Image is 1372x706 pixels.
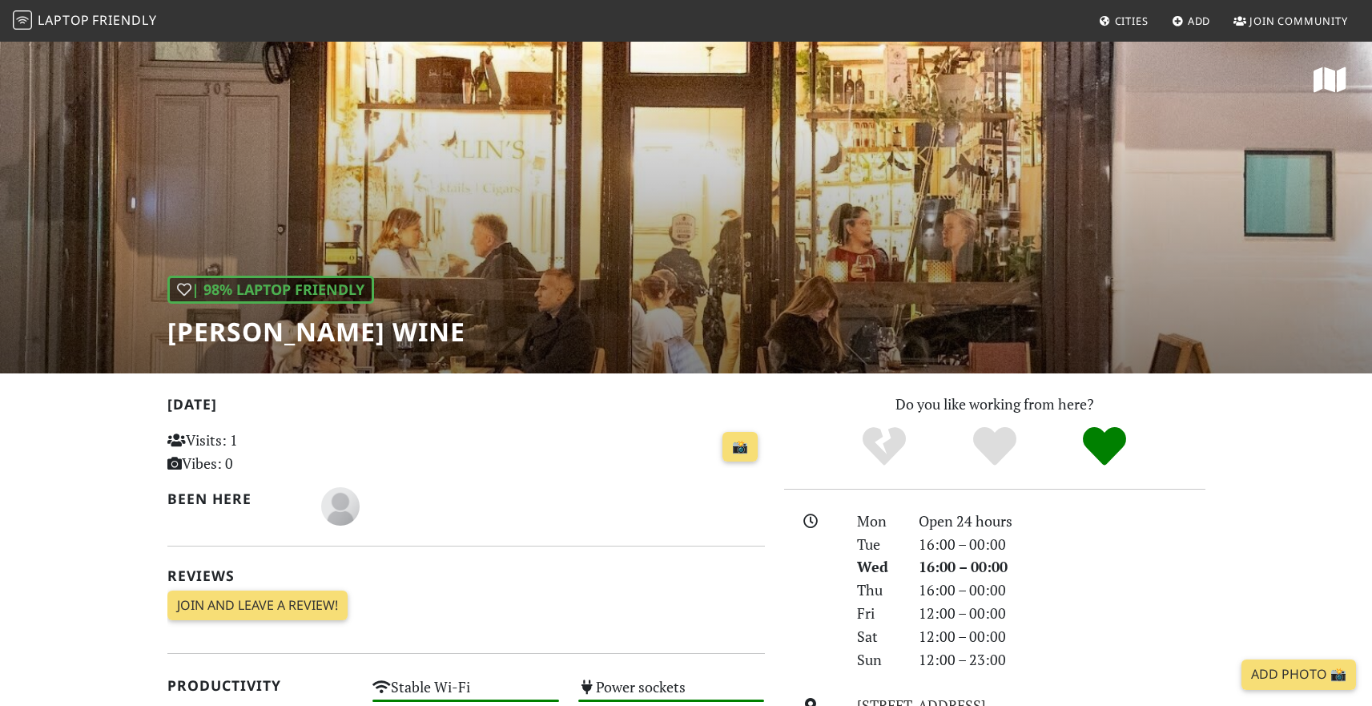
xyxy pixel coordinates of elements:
[167,567,765,584] h2: Reviews
[829,425,939,469] div: No
[38,11,90,29] span: Laptop
[321,487,360,526] img: blank-535327c66bd565773addf3077783bbfce4b00ec00e9fd257753287c682c7fa38.png
[847,648,908,672] div: Sun
[1115,14,1149,28] span: Cities
[847,510,908,533] div: Mon
[909,602,1215,625] div: 12:00 – 00:00
[909,510,1215,533] div: Open 24 hours
[909,579,1215,602] div: 16:00 – 00:00
[13,7,157,35] a: LaptopFriendly LaptopFriendly
[847,602,908,625] div: Fri
[1092,6,1155,35] a: Cities
[784,393,1205,416] p: Do you like working from here?
[1241,660,1356,690] a: Add Photo 📸
[167,317,465,347] h1: [PERSON_NAME] Wine
[13,10,32,30] img: LaptopFriendly
[167,276,374,304] div: | 98% Laptop Friendly
[939,425,1050,469] div: Yes
[167,591,348,621] a: Join and leave a review!
[909,648,1215,672] div: 12:00 – 23:00
[1049,425,1160,469] div: Definitely!
[909,555,1215,579] div: 16:00 – 00:00
[1227,6,1354,35] a: Join Community
[847,579,908,602] div: Thu
[321,495,360,514] span: Ben S
[167,677,354,694] h2: Productivity
[909,625,1215,648] div: 12:00 – 00:00
[847,533,908,556] div: Tue
[1249,14,1348,28] span: Join Community
[847,555,908,579] div: Wed
[1188,14,1211,28] span: Add
[1165,6,1217,35] a: Add
[847,625,908,648] div: Sat
[167,396,765,419] h2: [DATE]
[909,533,1215,556] div: 16:00 – 00:00
[167,429,354,475] p: Visits: 1 Vibes: 0
[167,490,303,507] h2: Been here
[722,432,758,462] a: 📸
[92,11,156,29] span: Friendly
